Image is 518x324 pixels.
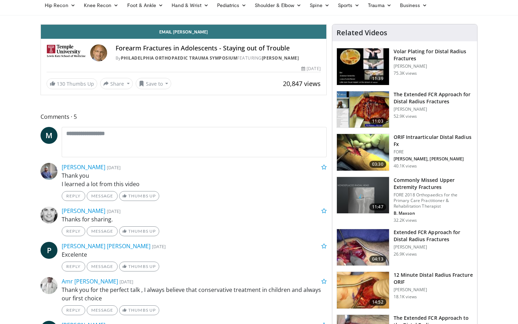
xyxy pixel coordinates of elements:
[394,218,417,223] p: 32.2K views
[337,134,389,171] img: 212608_0000_1.png.150x105_q85_crop-smart_upscale.jpg
[41,25,326,39] a: Email [PERSON_NAME]
[116,44,321,52] h4: Forearm Fractures in Adolescents - Staying out of Trouble
[394,134,473,148] h3: ORIF Intraarticular Distal Radius Fx
[119,305,159,315] a: Thumbs Up
[41,207,57,224] img: Avatar
[369,256,386,263] span: 04:13
[394,251,417,257] p: 26.9K views
[87,262,118,271] a: Message
[136,78,172,89] button: Save to
[62,171,327,188] p: Thank you I learned a lot from this video
[394,63,473,69] p: [PERSON_NAME]
[337,29,387,37] h4: Related Videos
[337,177,389,214] img: b2c65235-e098-4cd2-ab0f-914df5e3e270.150x105_q85_crop-smart_upscale.jpg
[119,262,159,271] a: Thumbs Up
[116,55,321,61] div: By FEATURING
[394,149,473,155] p: FORE
[41,24,326,25] video-js: Video Player
[337,48,389,85] img: Vumedi-_volar_plating_100006814_3.jpg.150x105_q85_crop-smart_upscale.jpg
[394,114,417,119] p: 52.9K views
[394,156,473,162] p: [PERSON_NAME], [PERSON_NAME]
[47,78,97,89] a: 130 Thumbs Up
[369,161,386,168] span: 03:30
[87,226,118,236] a: Message
[369,75,386,82] span: 11:39
[62,242,150,250] a: [PERSON_NAME] [PERSON_NAME]
[62,305,85,315] a: Reply
[62,262,85,271] a: Reply
[369,118,386,125] span: 11:03
[394,192,473,209] p: FORE 2018 Orthopaedics for the Primary Care Practitioner & Rehabilitation Therapist
[62,286,327,302] p: Thank you for the perfect talk , I always believe that conservative treatment in children and alw...
[337,91,389,128] img: 275697_0002_1.png.150x105_q85_crop-smart_upscale.jpg
[41,277,57,294] img: Avatar
[41,242,57,259] a: P
[394,163,417,169] p: 40.1K views
[394,229,473,243] h3: Extended FCR Approach for Distal Radius Fractures
[337,48,473,85] a: 11:39 Volar Plating for Distal Radius Fractures [PERSON_NAME] 75.3K views
[62,277,118,285] a: Amr [PERSON_NAME]
[394,91,473,105] h3: The Extended FCR Approach for Distal Radius Fractures
[337,229,389,266] img: _514ecLNcU81jt9H5hMDoxOjA4MTtFn1_1.150x105_q85_crop-smart_upscale.jpg
[119,191,159,201] a: Thumbs Up
[100,78,133,89] button: Share
[337,177,473,223] a: 11:47 Commonly Missed Upper Extremity Fractures FORE 2018 Orthopaedics for the Primary Care Pract...
[47,44,87,61] img: Philadelphia Orthopaedic Trauma Symposium
[369,299,386,306] span: 14:52
[62,215,327,224] p: Thanks for sharing.
[394,210,473,216] p: B. Maxson
[369,203,386,210] span: 11:47
[121,55,238,61] a: Philadelphia Orthopaedic Trauma Symposium
[41,127,57,144] a: M
[62,163,105,171] a: [PERSON_NAME]
[119,226,159,236] a: Thumbs Up
[394,287,473,293] p: [PERSON_NAME]
[107,208,121,214] small: [DATE]
[394,244,473,250] p: [PERSON_NAME]
[283,79,321,88] span: 20,847 views
[394,106,473,112] p: [PERSON_NAME]
[87,191,118,201] a: Message
[107,164,121,171] small: [DATE]
[62,250,327,259] p: Excelente
[57,80,65,87] span: 130
[119,279,133,285] small: [DATE]
[90,44,107,61] img: Avatar
[394,48,473,62] h3: Volar Plating for Distal Radius Fractures
[262,55,299,61] a: [PERSON_NAME]
[62,191,85,201] a: Reply
[394,294,417,300] p: 18.1K views
[394,71,417,76] p: 75.3K views
[337,272,389,308] img: 99621ec1-f93f-4954-926a-d628ad4370b3.jpg.150x105_q85_crop-smart_upscale.jpg
[41,163,57,180] img: Avatar
[152,243,166,250] small: [DATE]
[62,207,105,215] a: [PERSON_NAME]
[337,229,473,266] a: 04:13 Extended FCR Approach for Distal Radius Fractures [PERSON_NAME] 26.9K views
[62,226,85,236] a: Reply
[337,134,473,171] a: 03:30 ORIF Intraarticular Distal Radius Fx FORE [PERSON_NAME], [PERSON_NAME] 40.1K views
[394,271,473,286] h3: 12 Minute Distal Radius Fracture ORIF
[301,66,320,72] div: [DATE]
[394,177,473,191] h3: Commonly Missed Upper Extremity Fractures
[87,305,118,315] a: Message
[337,91,473,128] a: 11:03 The Extended FCR Approach for Distal Radius Fractures [PERSON_NAME] 52.9K views
[41,112,327,121] span: Comments 5
[337,271,473,309] a: 14:52 12 Minute Distal Radius Fracture ORIF [PERSON_NAME] 18.1K views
